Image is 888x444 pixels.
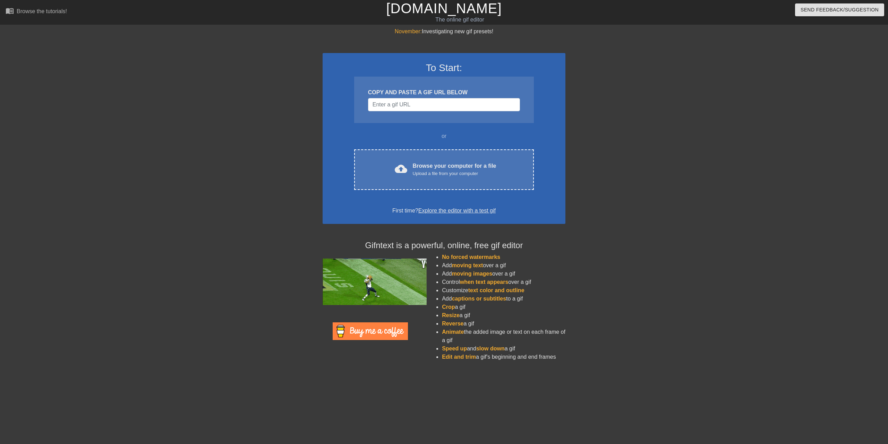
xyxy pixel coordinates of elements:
[323,241,565,251] h4: Gifntext is a powerful, online, free gif editor
[333,322,408,340] img: Buy Me A Coffee
[442,328,565,345] li: the added image or text on each frame of a gif
[6,7,67,17] a: Browse the tutorials!
[341,132,547,140] div: or
[386,1,502,16] a: [DOMAIN_NAME]
[468,287,524,293] span: text color and outline
[476,346,505,351] span: slow down
[442,254,500,260] span: No forced watermarks
[795,3,884,16] button: Send Feedback/Suggestion
[17,8,67,14] div: Browse the tutorials!
[442,345,565,353] li: and a gif
[323,27,565,36] div: Investigating new gif presets!
[460,279,509,285] span: when text appears
[6,7,14,15] span: menu_book
[368,98,520,111] input: Username
[801,6,879,14] span: Send Feedback/Suggestion
[413,162,496,177] div: Browse your computer for a file
[299,16,620,24] div: The online gif editor
[442,311,565,320] li: a gif
[395,28,422,34] span: November:
[332,207,556,215] div: First time?
[368,88,520,97] div: COPY AND PASTE A GIF URL BELOW
[442,346,467,351] span: Speed up
[442,304,455,310] span: Crop
[442,278,565,286] li: Control over a gif
[442,321,463,327] span: Reverse
[442,320,565,328] li: a gif
[395,163,407,175] span: cloud_upload
[418,208,496,214] a: Explore the editor with a test gif
[442,329,464,335] span: Animate
[442,354,476,360] span: Edit and trim
[452,262,483,268] span: moving text
[452,296,506,302] span: captions or subtitles
[442,295,565,303] li: Add to a gif
[442,270,565,278] li: Add over a gif
[442,312,460,318] span: Resize
[413,170,496,177] div: Upload a file from your computer
[452,271,492,277] span: moving images
[442,261,565,270] li: Add over a gif
[323,259,427,305] img: football_small.gif
[442,353,565,361] li: a gif's beginning and end frames
[442,286,565,295] li: Customize
[442,303,565,311] li: a gif
[332,62,556,74] h3: To Start:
